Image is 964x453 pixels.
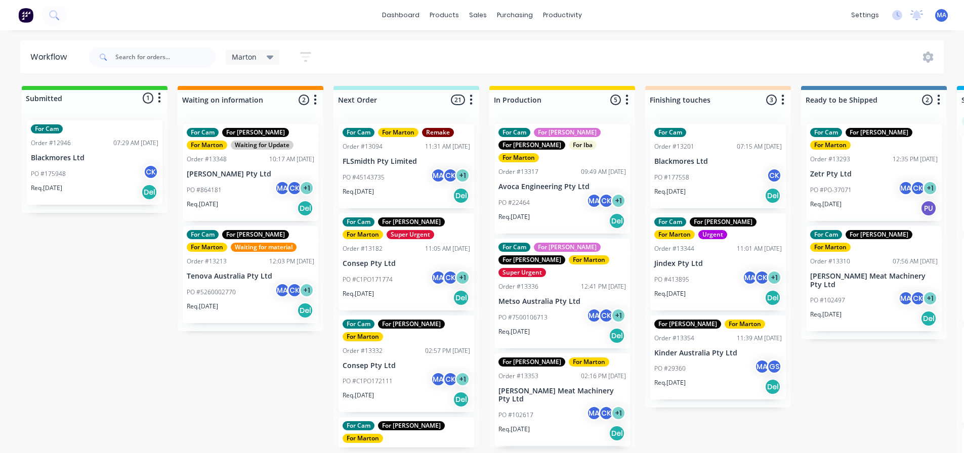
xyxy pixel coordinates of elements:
[767,270,782,285] div: + 1
[231,141,294,150] div: Waiting for Update
[498,268,546,277] div: Super Urgent
[498,198,530,207] p: PO #22464
[343,173,385,182] p: PO #45143735
[443,372,458,387] div: CK
[343,361,470,370] p: Consep Pty Ltd
[611,308,626,323] div: + 1
[650,124,786,208] div: For CamOrder #1320107:15 AM [DATE]Blackmores LtdPO #177558CKReq.[DATE]Del
[31,154,158,162] p: Blackmores Ltd
[806,124,942,221] div: For CamFor [PERSON_NAME]For MartonOrder #1329312:35 PM [DATE]Zetr Pty LtdPO #PO-37071MACK+1Req.[D...
[453,391,469,407] div: Del
[143,164,158,179] div: CK
[581,167,626,176] div: 09:49 AM [DATE]
[494,353,630,446] div: For [PERSON_NAME]For MartonOrder #1335302:16 PM [DATE][PERSON_NAME] Meat Machinery Pty LtdPO #102...
[378,421,445,430] div: For [PERSON_NAME]
[339,213,474,310] div: For CamFor [PERSON_NAME]For MartonSuper UrgentOrder #1318211:05 AM [DATE]Consep Pty LtdPO #C1PO17...
[810,296,845,305] p: PO #102497
[232,52,257,62] span: Marton
[275,283,290,298] div: MA
[498,282,538,291] div: Order #13336
[343,244,383,253] div: Order #13182
[725,320,765,329] div: For Marton
[810,230,842,239] div: For Cam
[425,244,470,253] div: 11:05 AM [DATE]
[498,212,530,221] p: Req. [DATE]
[654,289,686,298] p: Req. [DATE]
[187,186,222,195] p: PO #864181
[343,434,383,443] div: For Marton
[846,128,912,137] div: For [PERSON_NAME]
[654,230,695,239] div: For Marton
[494,124,630,234] div: For CamFor [PERSON_NAME]For [PERSON_NAME]For IbaFor MartonOrder #1331709:49 AM [DATE]Avoca Engine...
[187,230,219,239] div: For Cam
[810,310,842,319] p: Req. [DATE]
[297,302,313,319] div: Del
[187,170,314,178] p: [PERSON_NAME] Pty Ltd
[222,230,289,239] div: For [PERSON_NAME]
[767,359,782,374] div: GS
[810,141,851,150] div: For Marton
[183,226,318,323] div: For CamFor [PERSON_NAME]For MartonWaiting for materialOrder #1321312:03 PM [DATE]Tenova Australia...
[898,291,913,306] div: MA
[431,168,446,183] div: MA
[378,128,418,137] div: For Marton
[654,259,782,268] p: Jindex Pty Ltd
[569,141,597,150] div: For Iba
[343,320,374,329] div: For Cam
[422,128,454,137] div: Remake
[937,11,946,20] span: MA
[599,308,614,323] div: CK
[498,297,626,306] p: Metso Australia Pty Ltd
[455,372,470,387] div: + 1
[343,142,383,151] div: Order #13094
[611,193,626,208] div: + 1
[690,217,757,226] div: For [PERSON_NAME]
[339,315,474,413] div: For CamFor [PERSON_NAME]For MartonOrder #1333202:57 PM [DATE]Consep Pty LtdPO #C1PO172111MACK+1Re...
[611,405,626,421] div: + 1
[910,180,926,196] div: CK
[581,282,626,291] div: 12:41 PM [DATE]
[810,170,938,178] p: Zetr Pty Ltd
[377,8,425,23] a: dashboard
[569,255,609,264] div: For Marton
[187,141,227,150] div: For Marton
[31,184,62,193] p: Req. [DATE]
[343,157,470,166] p: FLSmidth Pty Limited
[343,289,374,298] p: Req. [DATE]
[810,186,852,195] p: PO #PO-37071
[893,155,938,164] div: 12:35 PM [DATE]
[378,320,445,329] div: For [PERSON_NAME]
[187,302,218,311] p: Req. [DATE]
[920,310,937,327] div: Del
[455,168,470,183] div: + 1
[586,308,602,323] div: MA
[742,270,758,285] div: MA
[810,155,850,164] div: Order #13293
[443,270,458,285] div: CK
[492,8,538,23] div: purchasing
[910,291,926,306] div: CK
[269,257,314,266] div: 12:03 PM [DATE]
[387,230,434,239] div: Super Urgent
[810,200,842,209] p: Req. [DATE]
[755,270,770,285] div: CK
[765,379,781,395] div: Del
[30,51,72,63] div: Workflow
[586,193,602,208] div: MA
[113,139,158,148] div: 07:29 AM [DATE]
[343,332,383,341] div: For Marton
[343,259,470,268] p: Consep Pty Ltd
[187,257,227,266] div: Order #13213
[339,124,474,208] div: For CamFor MartonRemakeOrder #1309411:31 AM [DATE]FLSmidth Pty LimitedPO #45143735MACK+1Req.[DATE...
[737,142,782,151] div: 07:15 AM [DATE]
[810,272,938,289] p: [PERSON_NAME] Meat Machinery Pty Ltd
[654,244,694,253] div: Order #13344
[498,387,626,404] p: [PERSON_NAME] Meat Machinery Pty Ltd
[498,372,538,381] div: Order #13353
[810,257,850,266] div: Order #13310
[609,213,625,229] div: Del
[810,243,851,252] div: For Marton
[31,139,71,148] div: Order #12946
[920,200,937,216] div: PU
[534,128,601,137] div: For [PERSON_NAME]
